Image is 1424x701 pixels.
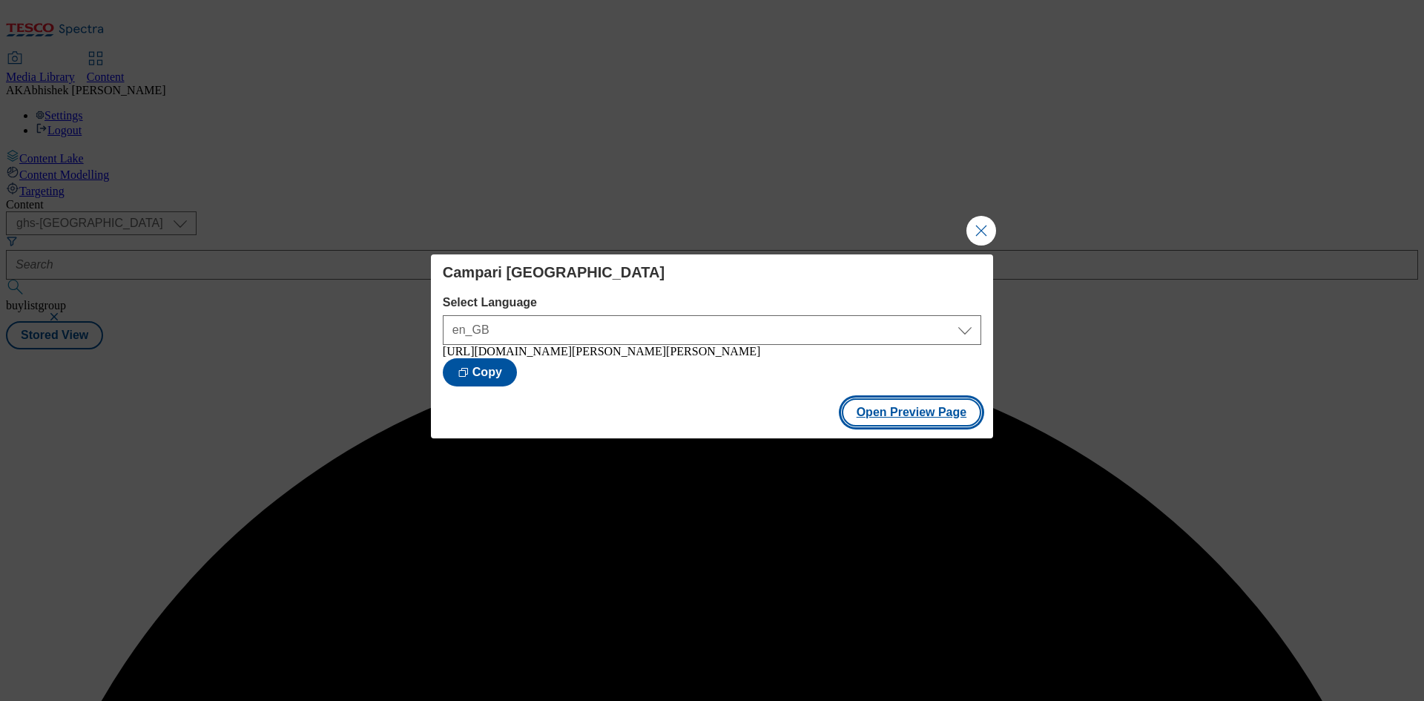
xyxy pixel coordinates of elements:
[443,358,517,386] button: Copy
[842,398,982,427] button: Open Preview Page
[431,254,993,438] div: Modal
[443,296,981,309] label: Select Language
[443,263,981,281] h4: Campari [GEOGRAPHIC_DATA]
[443,345,981,358] div: [URL][DOMAIN_NAME][PERSON_NAME][PERSON_NAME]
[966,216,996,246] button: Close Modal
